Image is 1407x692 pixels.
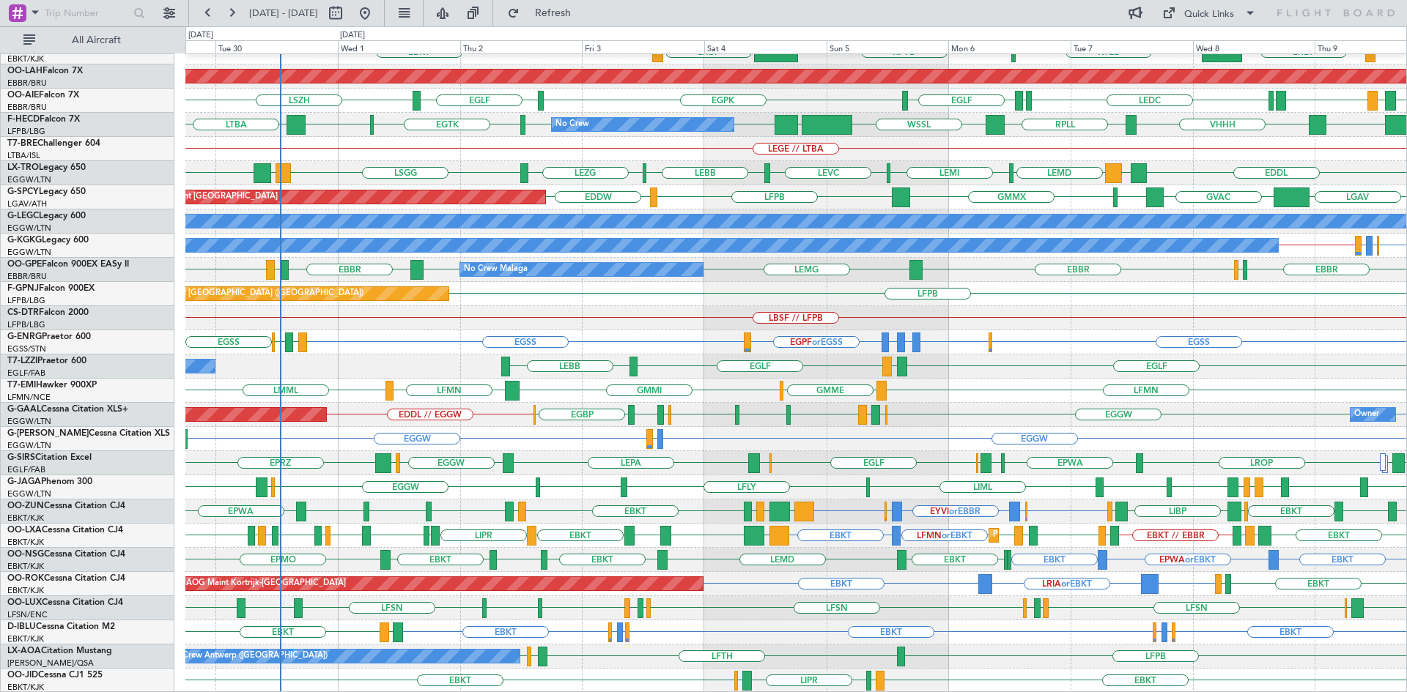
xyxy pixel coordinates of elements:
a: LFSN/ENC [7,609,48,620]
a: LX-AOACitation Mustang [7,647,112,655]
a: LFPB/LBG [7,319,45,330]
span: OO-LAH [7,67,43,75]
a: EGLF/FAB [7,464,45,475]
a: LGAV/ATH [7,198,47,209]
div: Planned Maint Kortrijk-[GEOGRAPHIC_DATA] [993,524,1164,546]
a: G-SIRSCitation Excel [7,453,92,462]
div: Sat 4 [704,40,827,53]
a: D-IBLUCessna Citation M2 [7,622,115,631]
a: EBKT/KJK [7,513,44,524]
a: EGGW/LTN [7,174,51,185]
a: OO-GPEFalcon 900EX EASy II [7,260,129,269]
a: T7-BREChallenger 604 [7,139,100,148]
a: OO-NSGCessna Citation CJ4 [7,550,125,559]
a: EGGW/LTN [7,416,51,427]
a: EBKT/KJK [7,633,44,644]
span: CS-DTR [7,308,39,317]
div: [DATE] [188,29,213,42]
div: No Crew Malaga [464,258,528,280]
span: G-SPCY [7,187,39,196]
a: EGGW/LTN [7,247,51,258]
span: OO-ROK [7,574,44,583]
a: EGSS/STN [7,343,46,354]
a: LTBA/ISL [7,150,40,161]
a: EGLF/FAB [7,368,45,379]
a: CS-DTRFalcon 2000 [7,308,89,317]
a: OO-LUXCessna Citation CJ4 [7,598,123,607]
a: EBKT/KJK [7,53,44,64]
span: All Aircraft [38,35,155,45]
div: AOG Maint Kortrijk-[GEOGRAPHIC_DATA] [186,573,346,595]
div: Wed 8 [1193,40,1315,53]
button: All Aircraft [16,29,159,52]
span: Refresh [522,8,584,18]
div: [DATE] [340,29,365,42]
div: Tue 7 [1071,40,1193,53]
a: EBKT/KJK [7,537,44,548]
div: Sun 5 [827,40,949,53]
a: OO-JIDCessna CJ1 525 [7,671,103,680]
a: T7-EMIHawker 900XP [7,381,97,390]
a: OO-ROKCessna Citation CJ4 [7,574,125,583]
a: EGGW/LTN [7,440,51,451]
span: OO-LUX [7,598,42,607]
span: OO-GPE [7,260,42,269]
div: Quick Links [1184,7,1234,22]
input: Trip Number [45,2,129,24]
span: D-IBLU [7,622,36,631]
a: OO-LXACessna Citation CJ4 [7,526,123,535]
span: G-LEGC [7,212,39,220]
a: OO-AIEFalcon 7X [7,91,79,100]
div: Mon 6 [948,40,1071,53]
span: OO-LXA [7,526,42,535]
a: EBKT/KJK [7,585,44,596]
a: LFMN/NCE [7,392,51,403]
div: Tue 30 [215,40,338,53]
div: Planned Maint [GEOGRAPHIC_DATA] ([GEOGRAPHIC_DATA]) [133,283,363,305]
span: G-ENRG [7,332,42,341]
a: F-GPNJFalcon 900EX [7,284,95,293]
a: G-SPCYLegacy 650 [7,187,86,196]
a: G-KGKGLegacy 600 [7,236,89,245]
div: Thu 2 [460,40,583,53]
span: LX-TRO [7,163,39,172]
a: G-ENRGPraetor 600 [7,332,91,341]
span: G-JAGA [7,477,41,486]
div: Owner [1354,403,1379,425]
div: No Crew Antwerp ([GEOGRAPHIC_DATA]) [169,645,328,667]
span: OO-JID [7,671,38,680]
a: G-JAGAPhenom 300 [7,477,92,486]
a: EBBR/BRU [7,271,47,282]
span: OO-ZUN [7,502,44,510]
div: Fri 3 [582,40,704,53]
button: Quick Links [1155,1,1263,25]
span: G-[PERSON_NAME] [7,429,89,438]
div: Wed 1 [338,40,460,53]
a: [PERSON_NAME]/QSA [7,658,94,669]
span: F-HECD [7,115,40,124]
a: EGGW/LTN [7,223,51,234]
span: T7-EMI [7,381,36,390]
a: G-LEGCLegacy 600 [7,212,86,220]
button: Refresh [501,1,588,25]
span: F-GPNJ [7,284,39,293]
a: OO-LAHFalcon 7X [7,67,83,75]
a: LFPB/LBG [7,126,45,137]
a: EBBR/BRU [7,78,47,89]
a: G-[PERSON_NAME]Cessna Citation XLS [7,429,170,438]
a: LX-TROLegacy 650 [7,163,86,172]
span: T7-LZZI [7,357,37,365]
a: T7-LZZIPraetor 600 [7,357,86,365]
a: EGGW/LTN [7,488,51,499]
span: [DATE] - [DATE] [249,7,318,20]
a: OO-ZUNCessna Citation CJ4 [7,502,125,510]
a: F-HECDFalcon 7X [7,115,80,124]
span: LX-AOA [7,647,41,655]
div: Planned Maint [GEOGRAPHIC_DATA] [138,186,278,208]
span: G-KGKG [7,236,42,245]
span: G-GAAL [7,405,41,414]
span: OO-AIE [7,91,39,100]
a: EBKT/KJK [7,561,44,572]
a: G-GAALCessna Citation XLS+ [7,405,128,414]
span: T7-BRE [7,139,37,148]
